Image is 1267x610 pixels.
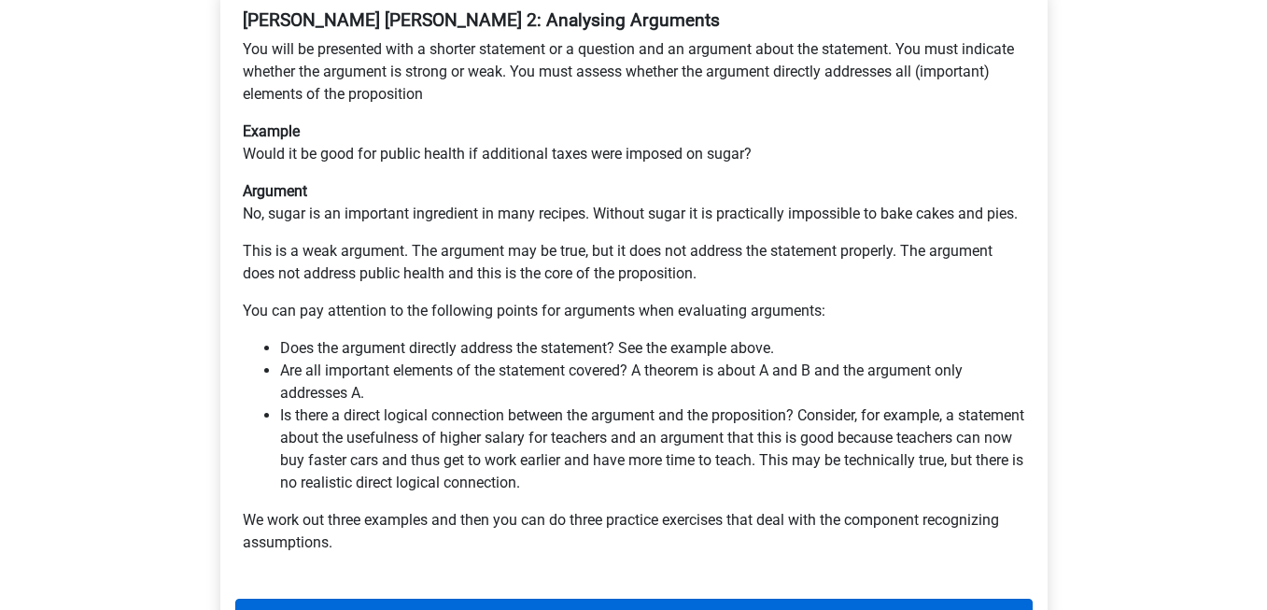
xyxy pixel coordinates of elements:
[243,9,720,31] b: [PERSON_NAME] [PERSON_NAME] 2: Analysing Arguments
[243,122,300,140] b: Example
[243,38,1025,106] p: You will be presented with a shorter statement or a question and an argument about the statement....
[243,300,1025,322] p: You can pay attention to the following points for arguments when evaluating arguments:
[243,240,1025,285] p: This is a weak argument. The argument may be true, but it does not address the statement properly...
[280,337,1025,360] li: Does the argument directly address the statement? See the example above.
[280,360,1025,404] li: Are all important elements of the statement covered? A theorem is about A and B and the argument ...
[280,404,1025,494] li: Is there a direct logical connection between the argument and the proposition? Consider, for exam...
[243,180,1025,225] p: No, sugar is an important ingredient in many recipes. Without sugar it is practically impossible ...
[243,182,307,200] b: Argument
[243,121,1025,165] p: Would it be good for public health if additional taxes were imposed on sugar?
[243,509,1025,554] p: We work out three examples and then you can do three practice exercises that deal with the compon...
